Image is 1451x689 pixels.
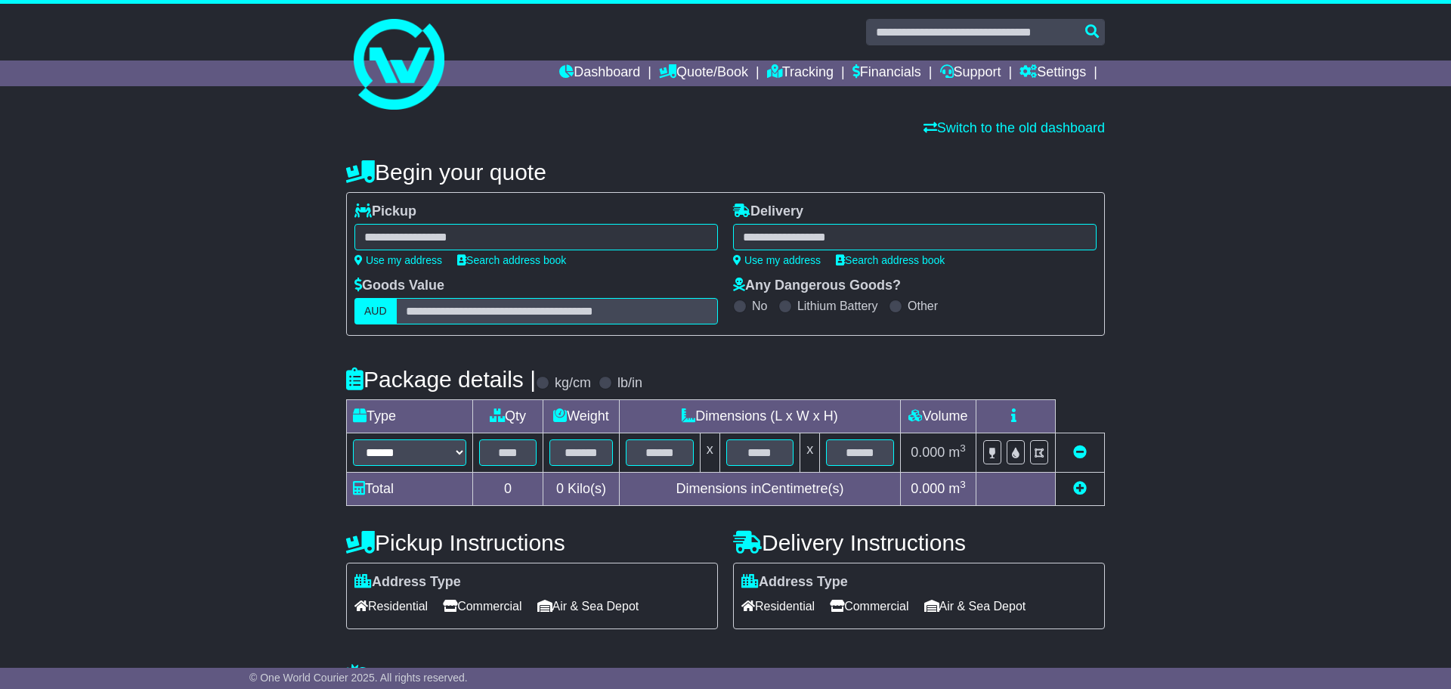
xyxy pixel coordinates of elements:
span: m [948,445,966,460]
label: Pickup [354,203,416,220]
label: Goods Value [354,278,444,294]
td: x [800,433,820,473]
a: Search address book [457,254,566,266]
a: Financials [852,61,921,86]
td: Dimensions in Centimetre(s) [619,473,900,506]
span: m [948,481,966,496]
a: Remove this item [1073,445,1087,460]
a: Use my address [733,254,821,266]
td: Total [347,473,473,506]
span: Commercial [830,594,908,618]
label: Any Dangerous Goods? [733,278,901,294]
td: Type [347,400,473,433]
span: 0.000 [911,445,945,460]
td: Dimensions (L x W x H) [619,400,900,433]
span: 0 [556,481,564,496]
label: AUD [354,298,397,324]
td: x [700,433,719,473]
a: Use my address [354,254,442,266]
h4: Package details | [346,367,536,392]
span: Air & Sea Depot [537,594,639,618]
a: Search address book [836,254,945,266]
sup: 3 [960,479,966,490]
h4: Begin your quote [346,160,1105,185]
label: lb/in [617,375,642,392]
span: Commercial [443,594,521,618]
a: Settings [1019,61,1086,86]
sup: 3 [960,442,966,454]
label: Delivery [733,203,803,220]
label: No [752,299,767,313]
td: Kilo(s) [543,473,620,506]
a: Add new item [1073,481,1087,496]
h4: Pickup Instructions [346,530,718,555]
h4: Delivery Instructions [733,530,1105,555]
td: Qty [473,400,543,433]
h4: Warranty & Insurance [346,663,1105,688]
label: Other [908,299,938,313]
span: © One World Courier 2025. All rights reserved. [249,672,468,684]
span: Air & Sea Depot [924,594,1026,618]
label: Address Type [741,574,848,591]
a: Switch to the old dashboard [924,120,1105,135]
a: Support [940,61,1001,86]
a: Dashboard [559,61,640,86]
label: kg/cm [555,375,591,392]
td: Volume [900,400,976,433]
label: Lithium Battery [797,299,878,313]
label: Address Type [354,574,461,591]
span: Residential [741,594,815,618]
td: 0 [473,473,543,506]
span: Residential [354,594,428,618]
a: Tracking [767,61,834,86]
td: Weight [543,400,620,433]
span: 0.000 [911,481,945,496]
a: Quote/Book [659,61,748,86]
